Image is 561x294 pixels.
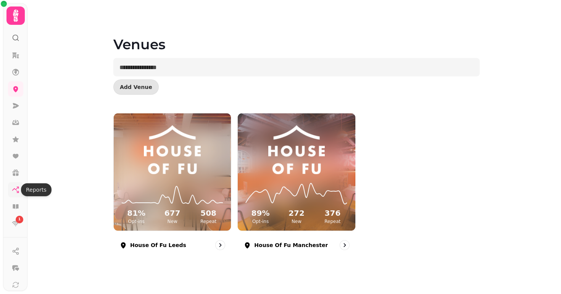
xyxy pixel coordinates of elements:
[120,84,152,90] span: Add Venue
[18,217,21,222] span: 1
[192,208,225,218] h2: 508
[21,183,52,196] div: Reports
[128,125,216,174] img: House of Fu Leeds
[120,218,153,225] p: Opt-ins
[244,218,277,225] p: Opt-ins
[280,218,313,225] p: New
[216,241,224,249] svg: go to
[156,208,189,218] h2: 677
[254,241,328,249] p: House of Fu Manchester
[113,113,231,256] a: House of Fu LeedsHouse of Fu Leeds81%Opt-ins677New508RepeatHouse of Fu Leeds
[244,208,277,218] h2: 89 %
[130,241,186,249] p: House of Fu Leeds
[253,125,340,174] img: House of Fu Manchester
[192,218,225,225] p: Repeat
[8,216,23,231] a: 1
[316,218,349,225] p: Repeat
[113,79,159,95] button: Add Venue
[120,208,153,218] h2: 81 %
[237,113,355,256] a: House of Fu Manchester House of Fu Manchester 89%Opt-ins272New376RepeatHouse of Fu Manchester
[280,208,313,218] h2: 272
[341,241,348,249] svg: go to
[113,18,480,52] h1: Venues
[156,218,189,225] p: New
[316,208,349,218] h2: 376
